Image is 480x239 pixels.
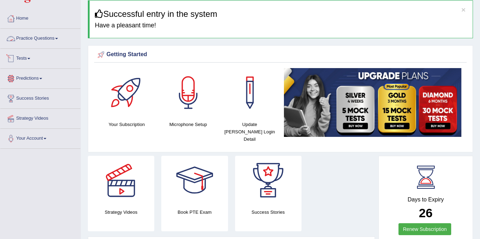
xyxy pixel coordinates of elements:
[0,89,80,106] a: Success Stories
[284,68,461,137] img: small5.jpg
[398,223,452,235] a: Renew Subscription
[0,9,80,26] a: Home
[161,121,215,128] h4: Microphone Setup
[0,49,80,66] a: Tests
[235,208,301,216] h4: Success Stories
[161,208,228,216] h4: Book PTE Exam
[95,9,467,19] h3: Successful entry in the system
[96,49,465,60] div: Getting Started
[387,197,465,203] h4: Days to Expiry
[0,29,80,46] a: Practice Questions
[0,129,80,146] a: Your Account
[461,6,466,13] button: ×
[222,121,277,143] h4: Update [PERSON_NAME] Login Detail
[95,22,467,29] h4: Have a pleasant time!
[419,206,433,220] b: 26
[99,121,154,128] h4: Your Subscription
[88,208,154,216] h4: Strategy Videos
[0,69,80,86] a: Predictions
[0,109,80,126] a: Strategy Videos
